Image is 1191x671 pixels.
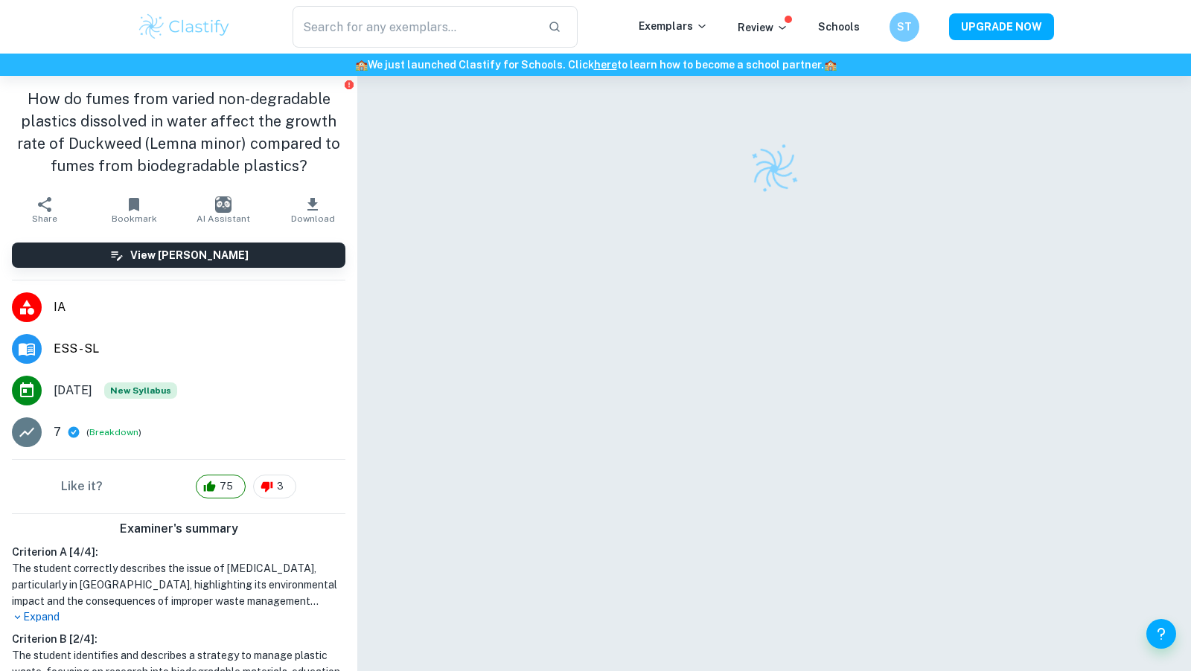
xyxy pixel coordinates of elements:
[12,560,345,609] h1: The student correctly describes the issue of [MEDICAL_DATA], particularly in [GEOGRAPHIC_DATA], h...
[54,382,92,399] span: [DATE]
[89,189,179,231] button: Bookmark
[741,136,808,202] img: Clastify logo
[215,196,232,213] img: AI Assistant
[130,247,249,263] h6: View [PERSON_NAME]
[54,423,61,441] p: 7
[179,189,268,231] button: AI Assistant
[12,243,345,268] button: View [PERSON_NAME]
[355,59,368,71] span: 🏫
[268,189,357,231] button: Download
[12,609,345,625] p: Expand
[104,382,177,399] div: Starting from the May 2026 session, the ESS IA requirements have changed. We created this exempla...
[594,59,617,71] a: here
[89,426,138,439] button: Breakdown
[738,19,788,36] p: Review
[3,57,1188,73] h6: We just launched Clastify for Schools. Click to learn how to become a school partner.
[253,475,296,498] div: 3
[137,12,232,42] img: Clastify logo
[818,21,860,33] a: Schools
[196,475,246,498] div: 75
[890,12,919,42] button: ST
[54,298,345,316] span: IA
[197,213,250,224] span: AI Assistant
[211,479,241,494] span: 75
[86,426,141,440] span: ( )
[61,478,103,495] h6: Like it?
[112,213,157,224] span: Bookmark
[104,382,177,399] span: New Syllabus
[6,520,351,538] h6: Examiner's summary
[639,18,708,34] p: Exemplars
[1146,619,1176,649] button: Help and Feedback
[54,340,345,358] span: ESS - SL
[896,19,913,35] h6: ST
[343,79,354,90] button: Report issue
[12,631,345,647] h6: Criterion B [ 2 / 4 ]:
[824,59,837,71] span: 🏫
[32,213,57,224] span: Share
[12,544,345,560] h6: Criterion A [ 4 / 4 ]:
[293,6,536,48] input: Search for any exemplars...
[12,88,345,177] h1: How do fumes from varied non-degradable plastics dissolved in water affect the growth rate of Duc...
[949,13,1054,40] button: UPGRADE NOW
[291,213,335,224] span: Download
[269,479,292,494] span: 3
